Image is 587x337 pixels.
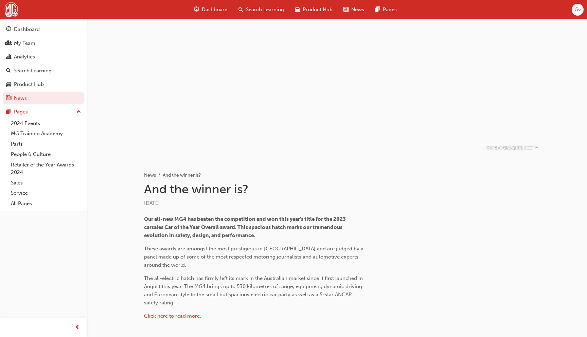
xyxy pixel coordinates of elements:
[6,26,11,33] span: guage-icon
[194,5,199,14] span: guage-icon
[233,3,289,17] a: search-iconSearch Learning
[14,25,40,33] div: Dashboard
[163,172,201,179] li: And the winner is?
[3,22,84,106] button: DashboardMy TeamAnalyticsSearch LearningProduct HubNews
[3,78,84,91] a: Product Hub
[295,5,300,14] span: car-icon
[14,53,35,61] div: Analytics
[8,188,84,198] a: Service
[14,67,52,75] div: Search Learning
[3,2,19,17] img: bustard
[189,3,233,17] a: guage-iconDashboard
[144,246,365,268] span: These awards are amongst the most prestigious in [GEOGRAPHIC_DATA] and are judged by a panel made...
[303,6,333,14] span: Product Hub
[383,6,397,14] span: Pages
[486,144,538,152] p: MG4 CARSALES COTY
[144,182,417,197] h1: And the winner is?
[574,6,581,14] span: Gv
[144,216,347,238] span: Our all-new MG4 has beaten the competition and won this year's title for the 2023 carsales Car of...
[14,108,28,116] div: Pages
[3,51,84,63] a: Analytics
[202,6,228,14] span: Dashboard
[75,323,80,332] span: prev-icon
[3,92,84,105] a: News
[6,109,11,115] span: pages-icon
[8,118,84,129] a: 2024 Events
[144,172,156,178] a: News
[246,6,284,14] span: Search Learning
[238,5,243,14] span: search-icon
[3,23,84,36] a: Dashboard
[8,178,84,188] a: Sales
[8,160,84,178] a: Retailer of the Year Awards 2024
[3,37,84,50] a: My Team
[6,40,11,47] span: people-icon
[351,6,364,14] span: News
[3,65,84,77] a: Search Learning
[144,275,364,306] span: The all-electric hatch has firmly left its mark in the Australian market since it first launched ...
[8,128,84,139] a: MG Training Academy
[3,106,84,118] button: Pages
[375,5,380,14] span: pages-icon
[14,81,44,88] div: Product Hub
[14,39,35,47] div: My Team
[6,68,11,74] span: search-icon
[6,82,11,88] span: car-icon
[144,200,160,206] span: [DATE]
[343,5,349,14] span: news-icon
[144,313,201,319] a: Click here to read more.
[338,3,370,17] a: news-iconNews
[289,3,338,17] a: car-iconProduct Hub
[8,139,84,149] a: Parts
[572,4,584,16] button: Gv
[8,198,84,209] a: All Pages
[6,95,11,102] span: news-icon
[8,149,84,160] a: People & Culture
[76,108,81,117] span: up-icon
[6,54,11,60] span: chart-icon
[370,3,402,17] a: pages-iconPages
